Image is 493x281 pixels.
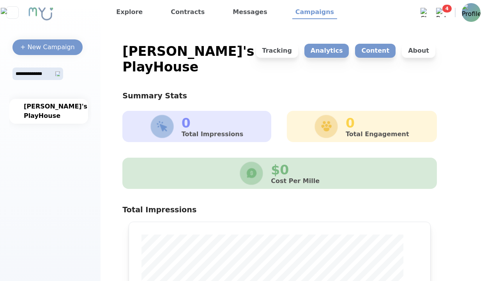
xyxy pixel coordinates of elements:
[271,178,320,184] div: Cost Per Mille
[12,39,83,55] button: + New Campaign
[315,115,338,138] img: Community
[24,102,74,121] div: [PERSON_NAME]'s PlayHouse
[122,44,254,75] div: [PERSON_NAME]'s PlayHouse
[113,6,146,19] a: Explore
[182,131,244,137] div: Total Impressions
[122,91,437,101] div: Summary Stats
[1,8,24,17] img: Close sidebar
[421,8,430,17] img: Chat
[230,6,270,19] a: Messages
[20,43,75,52] div: + New Campaign
[402,44,435,58] p: About
[346,131,409,137] div: Total Engagement
[150,115,174,138] img: Mouse Click
[304,44,349,58] p: Analytics
[355,44,396,58] p: Content
[442,5,452,12] span: 4
[436,8,445,17] img: Bell
[256,44,298,58] p: Tracking
[122,205,437,215] div: Total Impressions
[240,162,263,185] img: Chat Money
[182,116,244,131] div: 0
[346,116,409,131] div: 0
[292,6,337,19] a: Campaigns
[271,162,320,178] div: $ 0
[168,6,208,19] a: Contracts
[462,3,481,22] img: Profile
